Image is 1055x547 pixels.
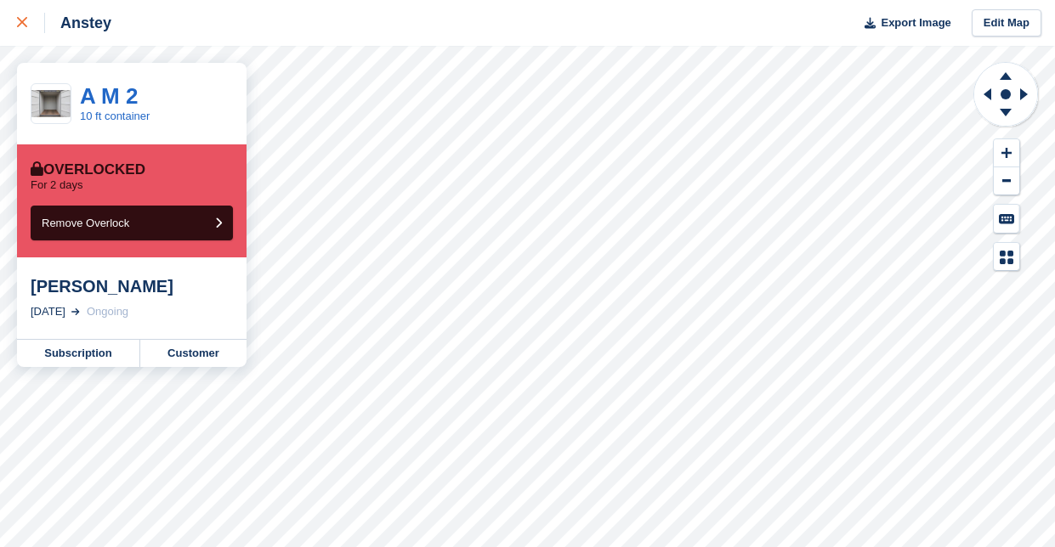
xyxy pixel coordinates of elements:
[17,340,140,367] a: Subscription
[994,139,1019,167] button: Zoom In
[87,303,128,320] div: Ongoing
[31,303,65,320] div: [DATE]
[71,308,80,315] img: arrow-right-light-icn-cde0832a797a2874e46488d9cf13f60e5c3a73dbe684e267c42b8395dfbc2abf.svg
[994,243,1019,271] button: Map Legend
[140,340,247,367] a: Customer
[881,14,950,31] span: Export Image
[80,83,138,109] a: A M 2
[42,217,129,229] span: Remove Overlock
[31,161,145,178] div: Overlocked
[972,9,1041,37] a: Edit Map
[80,110,150,122] a: 10 ft container
[31,178,82,192] p: For 2 days
[31,206,233,240] button: Remove Overlock
[994,167,1019,195] button: Zoom Out
[854,9,951,37] button: Export Image
[45,13,111,33] div: Anstey
[31,276,233,296] div: [PERSON_NAME]
[994,205,1019,233] button: Keyboard Shortcuts
[31,90,71,116] img: Screenshot%202025-01-17%20at%2016.12.08.png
